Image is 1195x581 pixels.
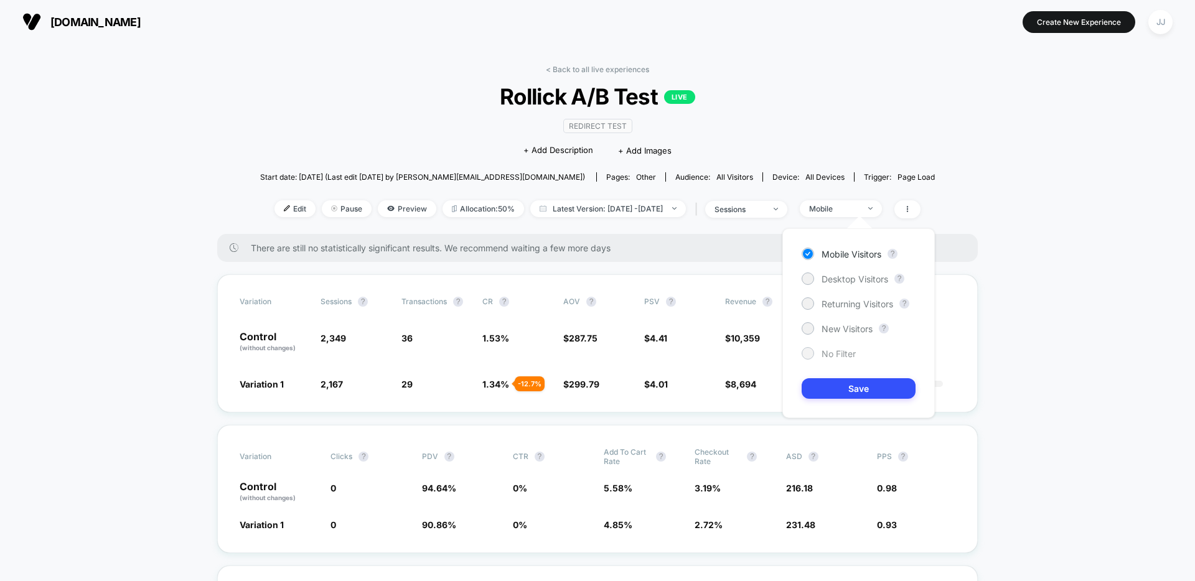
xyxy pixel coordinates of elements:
[786,483,813,493] span: 216.18
[802,378,916,399] button: Save
[378,200,436,217] span: Preview
[530,200,686,217] span: Latest Version: [DATE] - [DATE]
[240,519,284,530] span: Variation 1
[515,376,545,391] div: - 12.7 %
[725,297,756,306] span: Revenue
[644,333,667,343] span: $
[822,323,873,334] span: New Visitors
[786,452,802,461] span: ASD
[452,205,457,212] img: rebalance
[240,344,296,351] span: (without changes)
[1145,9,1176,35] button: JJ
[482,379,509,389] span: 1.34 %
[321,297,352,306] span: Sessions
[563,119,632,133] span: Redirect Test
[716,172,753,182] span: All Visitors
[540,205,546,211] img: calendar
[864,172,935,182] div: Trigger:
[240,332,308,353] p: Control
[898,452,908,462] button: ?
[606,172,656,182] div: Pages:
[664,90,695,104] p: LIVE
[809,204,859,213] div: Mobile
[604,519,632,530] span: 4.85 %
[868,207,873,210] img: end
[19,12,144,32] button: [DOMAIN_NAME]
[805,172,845,182] span: all devices
[499,297,509,307] button: ?
[656,452,666,462] button: ?
[284,205,290,211] img: edit
[330,483,336,493] span: 0
[725,333,760,343] span: $
[822,348,856,359] span: No Filter
[877,483,897,493] span: 0.98
[401,297,447,306] span: Transactions
[586,297,596,307] button: ?
[650,333,667,343] span: 4.41
[888,249,897,259] button: ?
[725,379,756,389] span: $
[695,519,723,530] span: 2.72 %
[274,200,316,217] span: Edit
[401,333,413,343] span: 36
[444,452,454,462] button: ?
[513,519,527,530] span: 0 %
[240,447,308,466] span: Variation
[482,297,493,306] span: CR
[240,297,308,307] span: Variation
[672,207,677,210] img: end
[330,519,336,530] span: 0
[523,144,593,157] span: + Add Description
[644,297,660,306] span: PSV
[762,297,772,307] button: ?
[604,483,632,493] span: 5.58 %
[422,452,438,461] span: PDV
[747,452,757,462] button: ?
[569,379,599,389] span: 299.79
[822,249,881,259] span: Mobile Visitors
[897,172,935,182] span: Page Load
[618,146,672,156] span: + Add Images
[692,200,705,218] span: |
[401,379,413,389] span: 29
[877,519,897,530] span: 0.93
[546,65,649,74] a: < Back to all live experiences
[666,297,676,307] button: ?
[715,205,764,214] div: sessions
[650,379,668,389] span: 4.01
[358,297,368,307] button: ?
[731,333,760,343] span: 10,359
[482,333,509,343] span: 1.53 %
[786,519,815,530] span: 231.48
[563,379,599,389] span: $
[358,452,368,462] button: ?
[422,483,456,493] span: 94.64 %
[331,205,337,211] img: end
[260,172,585,182] span: Start date: [DATE] (Last edit [DATE] by [PERSON_NAME][EMAIL_ADDRESS][DOMAIN_NAME])
[1023,11,1135,33] button: Create New Experience
[240,494,296,501] span: (without changes)
[695,483,721,493] span: 3.19 %
[762,172,854,182] span: Device:
[22,12,41,31] img: Visually logo
[321,379,343,389] span: 2,167
[899,299,909,309] button: ?
[513,452,528,461] span: CTR
[695,447,741,466] span: Checkout Rate
[604,447,650,466] span: Add To Cart Rate
[330,452,352,461] span: Clicks
[535,452,545,462] button: ?
[894,274,904,284] button: ?
[453,297,463,307] button: ?
[879,323,889,333] button: ?
[636,172,656,182] span: other
[644,379,668,389] span: $
[1148,10,1173,34] div: JJ
[294,83,901,109] span: Rollick A/B Test
[443,200,524,217] span: Allocation: 50%
[240,481,318,503] p: Control
[422,519,456,530] span: 90.86 %
[50,16,141,29] span: [DOMAIN_NAME]
[251,243,953,253] span: There are still no statistically significant results. We recommend waiting a few more days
